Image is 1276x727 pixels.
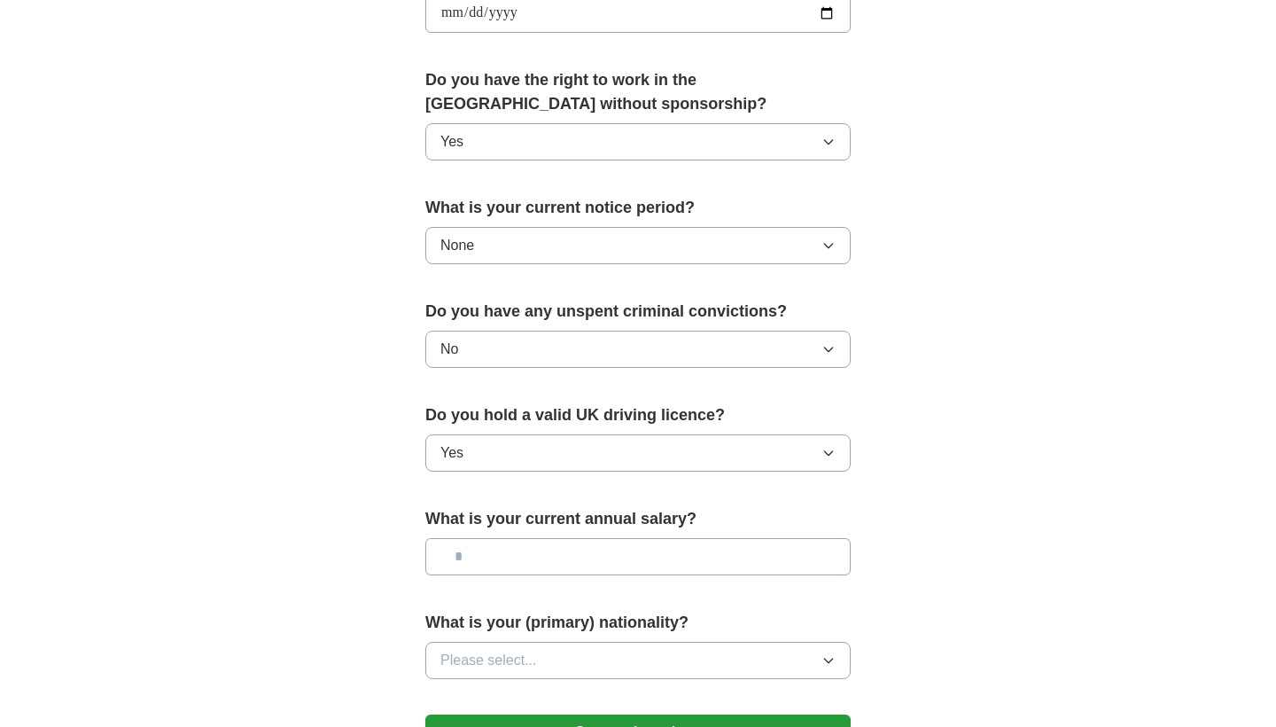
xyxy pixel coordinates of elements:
span: No [440,339,458,360]
button: Please select... [425,642,851,679]
span: Yes [440,442,463,464]
label: What is your current notice period? [425,196,851,220]
label: Do you have the right to work in the [GEOGRAPHIC_DATA] without sponsorship? [425,68,851,116]
button: Yes [425,434,851,472]
span: Please select... [440,650,537,671]
span: None [440,235,474,256]
button: None [425,227,851,264]
label: What is your (primary) nationality? [425,611,851,635]
button: No [425,331,851,368]
span: Yes [440,131,463,152]
label: Do you have any unspent criminal convictions? [425,300,851,324]
button: Yes [425,123,851,160]
label: Do you hold a valid UK driving licence? [425,403,851,427]
label: What is your current annual salary? [425,507,851,531]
